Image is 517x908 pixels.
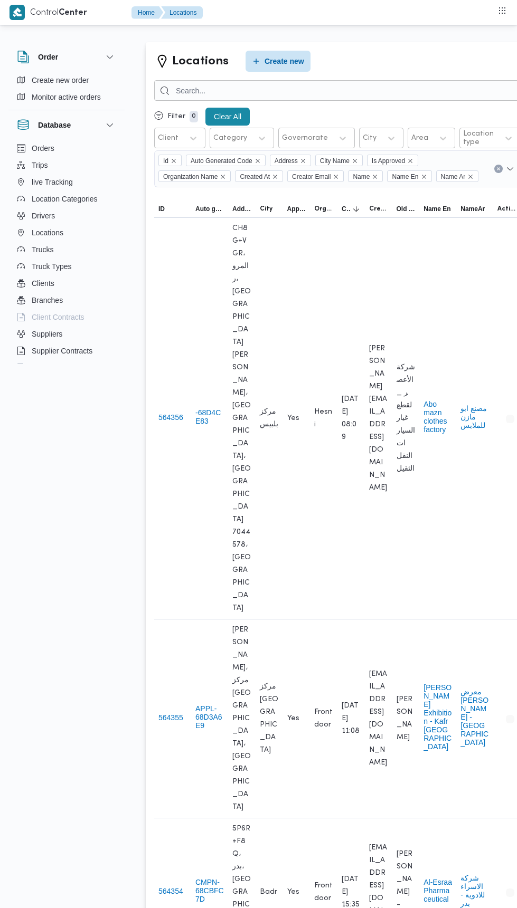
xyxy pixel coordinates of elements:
span: Approved? [287,205,306,213]
span: Frontdoor [314,880,333,905]
span: Name Ar [441,171,466,183]
span: Monitor active orders [32,91,101,103]
button: All actions [504,886,516,899]
button: -68D4CE83 [195,408,224,425]
span: Name En [424,205,450,213]
button: Remove Is Approved from selection in this group [407,158,413,164]
span: Frontdoor [314,706,333,731]
button: Supplier Contracts [13,342,120,359]
span: [PERSON_NAME][EMAIL_ADDRESS][DOMAIN_NAME] [369,342,388,494]
button: Drivers [13,207,120,224]
button: Remove Name from selection in this group [372,174,378,180]
span: Created At [240,171,270,183]
button: Address [228,200,256,217]
button: Trucks [13,241,120,258]
button: Remove Created At from selection in this group [272,174,278,180]
span: Supplier Contracts [32,345,92,357]
span: Hesni [314,406,333,431]
span: Id [158,155,182,166]
div: City [363,134,377,142]
span: Yes [287,412,299,425]
span: Actions [497,205,516,213]
button: Remove Creator Email from selection in this group [333,174,339,180]
button: Monitor active orders [13,89,120,106]
span: Organization Name [163,171,218,183]
button: Locations [13,224,120,241]
span: Name [348,170,383,182]
span: Address [275,155,298,167]
span: Yes [287,886,299,899]
button: Devices [13,359,120,376]
button: ID [154,200,191,217]
span: City Name [320,155,350,167]
button: Created AtSorted in descending order [337,200,365,217]
button: NameAr [456,200,493,217]
button: Suppliers [13,326,120,342]
span: Location Categories [32,193,98,205]
span: CH8G+VGR، المرور، [GEOGRAPHIC_DATA][PERSON_NAME]، [GEOGRAPHIC_DATA]، [GEOGRAPHIC_DATA] 7044578، [... [232,222,251,615]
span: Yes [287,712,299,725]
span: Trucks [32,243,53,256]
button: Order [17,51,116,63]
span: Trips [32,159,48,171]
button: Auto generated code [191,200,228,217]
span: Address [232,205,251,213]
span: Orders [32,142,54,155]
button: APPL-68D3A6E9 [195,704,224,730]
button: Old Name [392,200,420,217]
button: Locations [161,6,203,19]
span: Auto generated code [195,205,224,213]
button: 564356 [158,413,183,422]
button: Truck Types [13,258,120,275]
span: City Name [315,155,363,166]
span: Name [353,171,370,183]
span: Creator Email [287,170,344,182]
span: Create new order [32,74,89,87]
button: Remove Name Ar from selection in this group [467,174,474,180]
button: Orders [13,140,120,157]
h2: Locations [172,52,229,71]
button: Remove Name En from selection in this group [421,174,427,180]
button: Home [131,6,163,19]
span: Create new [265,55,304,68]
button: Remove Id from selection in this group [171,158,177,164]
img: X8yXhbKr1z7QwAAAABJRU5ErkJggg== [10,5,25,20]
span: [EMAIL_ADDRESS][DOMAIN_NAME] [369,668,388,769]
span: Clients [32,277,54,290]
span: Drivers [32,209,55,222]
div: Order [8,72,125,110]
span: NameAr [460,205,485,213]
span: Is Approved [367,155,418,166]
div: Client [158,134,178,142]
button: All actions [504,413,516,425]
button: 564355 [158,713,183,722]
span: Organization Name [158,170,231,182]
span: Created At; Sorted in descending order [342,205,350,213]
button: Al-Esraa Pharmaceutical [424,878,452,903]
div: Area [411,134,428,142]
button: [PERSON_NAME] Exhibition - Kafr [GEOGRAPHIC_DATA] [424,683,452,751]
span: Auto Generated Code [191,155,252,167]
button: Create new [246,51,311,72]
h3: Order [38,51,58,63]
button: Location Categories [13,190,120,207]
span: Address [270,155,311,166]
p: Filter [167,112,185,121]
button: Branches [13,292,120,309]
button: Clients [13,275,120,292]
button: Abo mazn clothes factory [424,400,452,434]
button: معرض [PERSON_NAME] - [GEOGRAPHIC_DATA] [460,687,489,747]
button: Clear All [205,108,250,126]
span: Is Approved [372,155,405,167]
span: Old Name [397,205,416,213]
div: Location type [463,130,494,147]
span: مركز بلبيس [260,406,279,431]
span: Truck Types [32,260,71,273]
button: Remove Address from selection in this group [300,158,306,164]
button: All actions [504,713,516,725]
span: شركة الأعصر _ لقطع غيار السيارات النقل الثقيل [397,361,416,475]
button: CMPN-68CBFC7D [195,878,224,903]
span: Creator Email [369,205,388,213]
span: Suppliers [32,328,62,340]
span: [DATE] 11:08 [342,700,361,738]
